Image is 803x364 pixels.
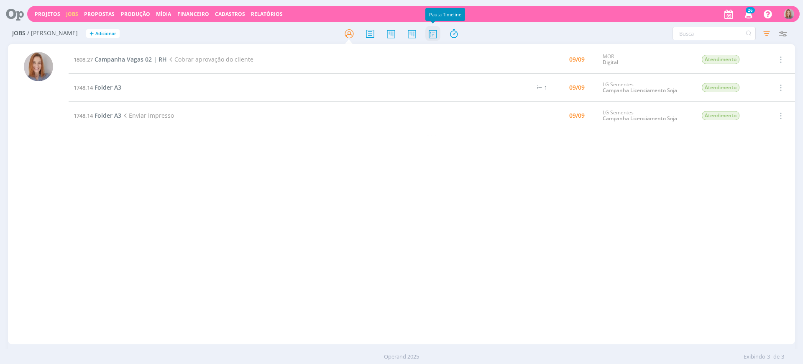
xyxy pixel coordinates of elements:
a: Digital [603,59,618,66]
span: de [773,353,780,361]
span: + [90,29,94,38]
button: Mídia [153,11,174,18]
span: / [PERSON_NAME] [27,30,78,37]
span: 3 [767,353,770,361]
span: Propostas [84,10,115,18]
button: 26 [739,7,757,22]
a: 1748.14Folder A3 [74,83,121,91]
a: Mídia [156,10,171,18]
a: Campanha Licenciamento Soja [603,115,677,122]
a: Financeiro [177,10,209,18]
div: 09/09 [569,57,585,62]
button: Projetos [32,11,63,18]
div: Pauta Timeline [425,8,465,21]
span: Atendimento [702,83,739,92]
div: MOR [603,54,689,66]
span: 1748.14 [74,84,93,91]
a: Projetos [35,10,60,18]
button: Jobs [64,11,81,18]
span: Jobs [12,30,26,37]
span: 1808.27 [74,56,93,63]
span: Adicionar [95,31,116,36]
a: 1808.27Campanha Vagas 02 | RH [74,55,167,63]
span: 1748.14 [74,112,93,119]
button: Propostas [82,11,117,18]
input: Busca [673,27,756,40]
span: Cadastros [215,10,245,18]
span: Campanha Vagas 02 | RH [95,55,167,63]
button: A [783,7,795,21]
div: 09/09 [569,113,585,119]
span: Cobrar aprovação do cliente [167,55,253,63]
span: Atendimento [702,111,739,120]
button: Financeiro [175,11,212,18]
div: LG Sementes [603,110,689,122]
button: +Adicionar [86,29,120,38]
span: 1 [544,84,547,92]
span: Atendimento [702,55,739,64]
img: A [24,52,53,81]
a: 1748.14Folder A3 [74,111,121,119]
button: Relatórios [248,11,285,18]
span: Folder A3 [95,83,121,91]
span: Enviar impresso [121,111,174,119]
div: 09/09 [569,85,585,90]
div: LG Sementes [603,82,689,94]
a: Campanha Licenciamento Soja [603,87,677,94]
span: Exibindo [744,353,765,361]
img: A [784,9,794,19]
span: 3 [781,353,784,361]
div: - - - [69,130,795,139]
button: Produção [118,11,153,18]
a: Produção [121,10,150,18]
button: Cadastros [212,11,248,18]
a: Relatórios [251,10,283,18]
span: Folder A3 [95,111,121,119]
span: 26 [746,7,755,13]
a: Jobs [66,10,78,18]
